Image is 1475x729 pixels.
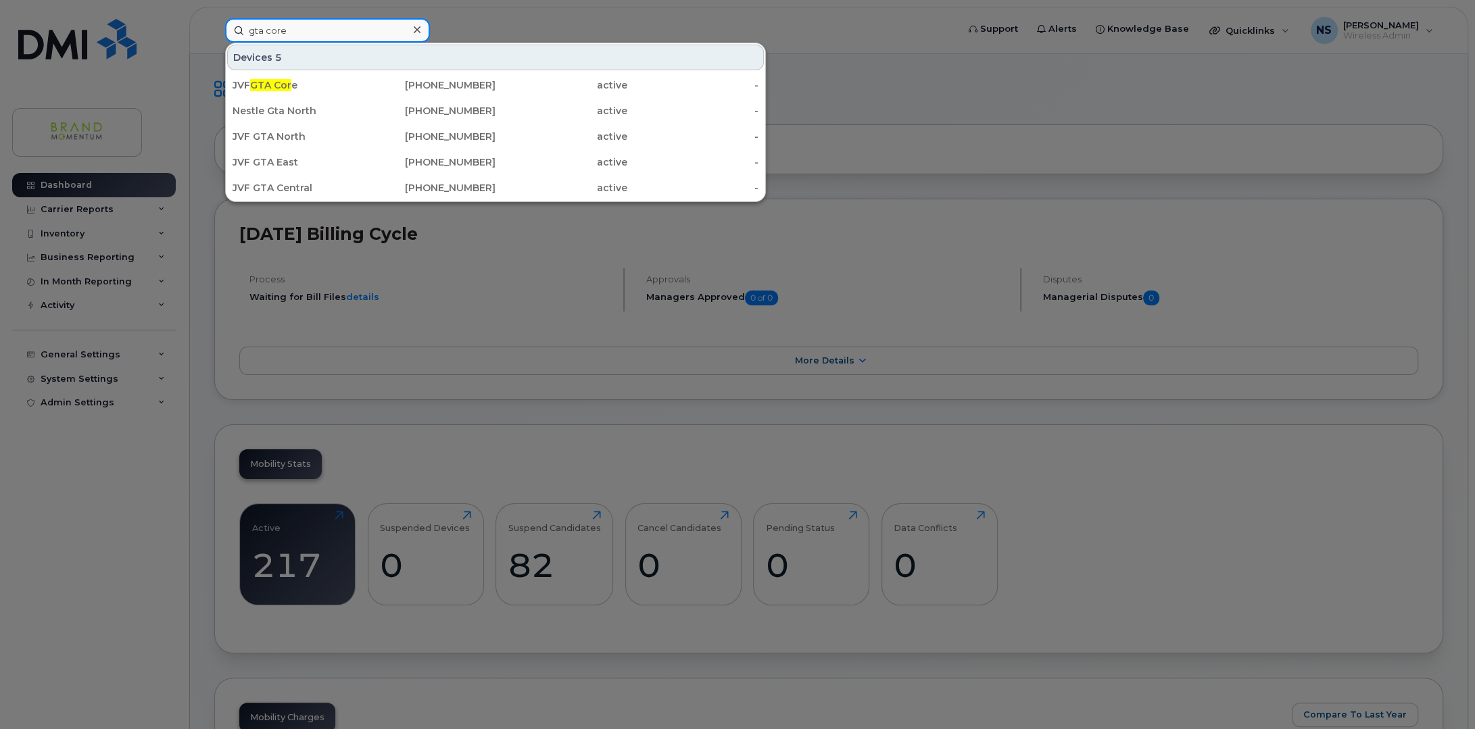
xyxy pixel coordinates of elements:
[364,78,496,92] div: [PHONE_NUMBER]
[233,104,364,118] div: Nestle Gta North
[495,155,627,169] div: active
[227,176,764,200] a: JVF GTA Central[PHONE_NUMBER]active-
[227,124,764,149] a: JVF GTA North[PHONE_NUMBER]active-
[627,130,759,143] div: -
[275,51,282,64] span: 5
[233,78,364,92] div: JVF e
[495,104,627,118] div: active
[233,181,364,195] div: JVF GTA Central
[364,130,496,143] div: [PHONE_NUMBER]
[627,155,759,169] div: -
[627,104,759,118] div: -
[364,181,496,195] div: [PHONE_NUMBER]
[227,45,764,70] div: Devices
[227,150,764,174] a: JVF GTA East[PHONE_NUMBER]active-
[227,99,764,123] a: Nestle Gta North[PHONE_NUMBER]active-
[227,73,764,97] a: JVFGTA Core[PHONE_NUMBER]active-
[495,181,627,195] div: active
[627,181,759,195] div: -
[364,155,496,169] div: [PHONE_NUMBER]
[495,78,627,92] div: active
[250,79,291,91] span: GTA Cor
[364,104,496,118] div: [PHONE_NUMBER]
[495,130,627,143] div: active
[233,155,364,169] div: JVF GTA East
[627,78,759,92] div: -
[233,130,364,143] div: JVF GTA North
